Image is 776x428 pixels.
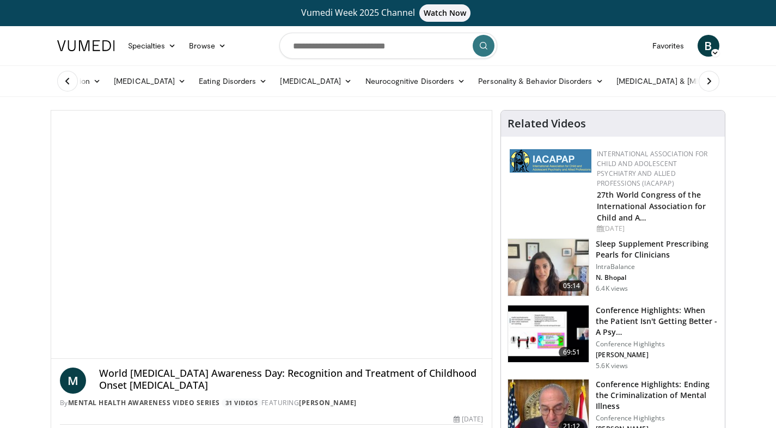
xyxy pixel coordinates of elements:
img: 4362ec9e-0993-4580-bfd4-8e18d57e1d49.150x105_q85_crop-smart_upscale.jpg [508,305,589,362]
a: Browse [182,35,233,57]
div: [DATE] [454,414,483,424]
img: 2a9917ce-aac2-4f82-acde-720e532d7410.png.150x105_q85_autocrop_double_scale_upscale_version-0.2.png [510,149,591,173]
a: International Association for Child and Adolescent Psychiatry and Allied Professions (IACAPAP) [597,149,707,188]
a: Eating Disorders [192,70,273,92]
h3: Sleep Supplement Prescribing Pearls for Clinicians [596,239,718,260]
a: Mental Health Awareness Video Series [68,398,220,407]
a: [MEDICAL_DATA] & [MEDICAL_DATA] [610,70,766,92]
p: [PERSON_NAME] [596,351,718,359]
input: Search topics, interventions [279,33,497,59]
a: B [698,35,719,57]
a: 69:51 Conference Highlights: When the Patient Isn't Getting Better - A Psy… Conference Highlights... [508,305,718,370]
h4: World [MEDICAL_DATA] Awareness Day: Recognition and Treatment of Childhood Onset [MEDICAL_DATA] [99,368,484,391]
a: 31 Videos [222,399,261,408]
img: 38bb175e-6d6c-4ece-ba99-644c925e62de.150x105_q85_crop-smart_upscale.jpg [508,239,589,296]
div: By FEATURING [60,398,484,408]
a: Favorites [646,35,691,57]
div: [DATE] [597,224,716,234]
a: Specialties [121,35,183,57]
a: Neurocognitive Disorders [359,70,472,92]
span: 69:51 [559,347,585,358]
video-js: Video Player [51,111,492,359]
h3: Conference Highlights: Ending the Criminalization of Mental Illness [596,379,718,412]
p: N. Bhopal [596,273,718,282]
h4: Related Videos [508,117,586,130]
a: [PERSON_NAME] [299,398,357,407]
a: [MEDICAL_DATA] [107,70,192,92]
a: Personality & Behavior Disorders [472,70,609,92]
a: M [60,368,86,394]
a: [MEDICAL_DATA] [273,70,358,92]
a: 05:14 Sleep Supplement Prescribing Pearls for Clinicians IntraBalance N. Bhopal 6.4K views [508,239,718,296]
p: Conference Highlights [596,414,718,423]
a: Vumedi Week 2025 ChannelWatch Now [59,4,718,22]
span: Watch Now [419,4,471,22]
img: VuMedi Logo [57,40,115,51]
span: 05:14 [559,280,585,291]
p: IntraBalance [596,262,718,271]
h3: Conference Highlights: When the Patient Isn't Getting Better - A Psy… [596,305,718,338]
p: Conference Highlights [596,340,718,348]
a: 27th World Congress of the International Association for Child and A… [597,189,706,223]
p: 5.6K views [596,362,628,370]
p: 6.4K views [596,284,628,293]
